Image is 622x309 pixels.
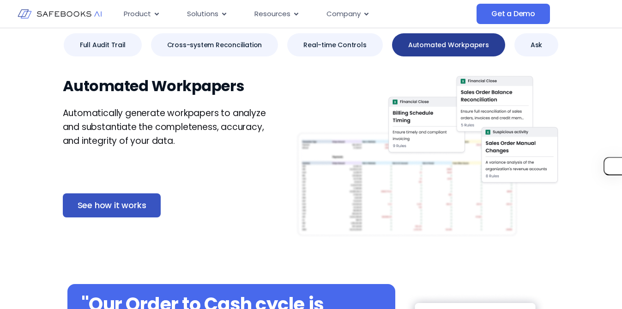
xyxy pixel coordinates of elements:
[296,75,559,238] img: Order-to-Cash 6
[187,9,218,19] span: Solutions
[63,193,161,217] a: See how it works
[167,40,262,49] span: Cross-system Reconciliation
[63,106,273,148] p: Automatically generate workpapers to analyze and substantiate the completeness, accuracy, and int...
[303,40,366,49] span: Real-time Controls
[124,9,151,19] span: Product
[326,9,361,19] span: Company
[49,33,574,252] div: Tabs. Open items with Enter or Space, close with Escape and navigate using the Arrow keys.
[80,40,126,49] span: Full Audit Trail
[491,9,535,19] span: Get a Demo
[116,5,477,23] nav: Menu
[408,40,489,49] span: Automated Workpapers
[531,40,542,49] span: Ask
[78,201,146,210] span: See how it works
[116,5,477,23] div: Menu Toggle
[63,75,273,97] h2: Automated Workpapers
[477,4,550,24] a: Get a Demo
[254,9,290,19] span: Resources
